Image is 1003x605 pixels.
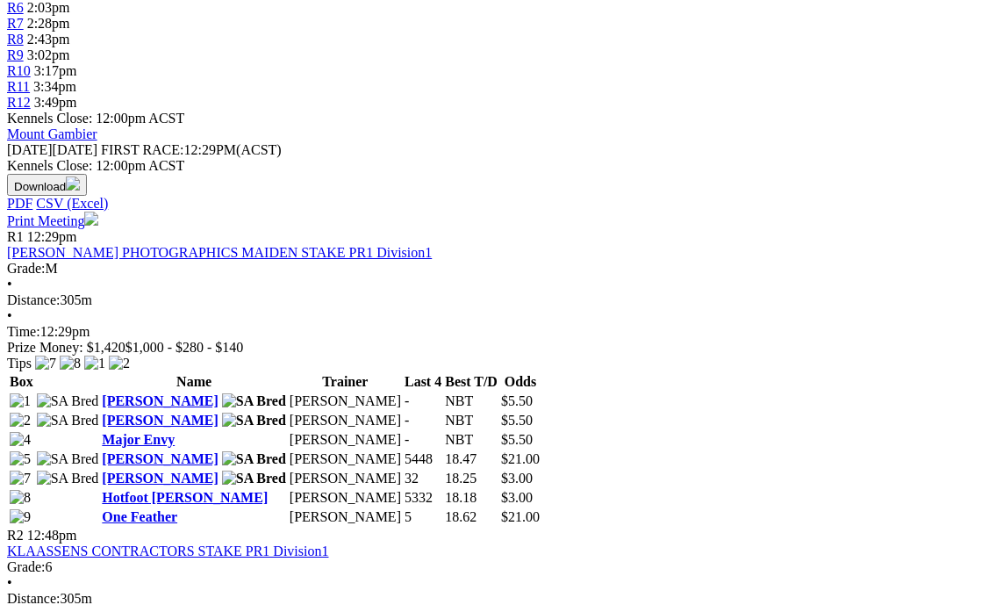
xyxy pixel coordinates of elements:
[10,490,31,506] img: 8
[7,324,996,340] div: 12:29pm
[27,16,70,31] span: 2:28pm
[101,373,287,391] th: Name
[444,412,498,429] td: NBT
[500,373,541,391] th: Odds
[101,142,183,157] span: FIRST RACE:
[27,229,77,244] span: 12:29pm
[7,544,328,558] a: KLAASSENS CONTRACTORS STAKE PR1 Division1
[60,356,81,371] img: 8
[109,356,130,371] img: 2
[7,292,60,307] span: Distance:
[102,393,218,408] a: [PERSON_NAME]
[289,508,402,526] td: [PERSON_NAME]
[7,111,184,126] span: Kennels Close: 12:00pm ACST
[7,196,32,211] a: PDF
[7,79,30,94] a: R11
[7,559,46,574] span: Grade:
[102,432,175,447] a: Major Envy
[7,174,87,196] button: Download
[7,528,24,543] span: R2
[37,451,99,467] img: SA Bred
[7,213,98,228] a: Print Meeting
[7,142,97,157] span: [DATE]
[37,393,99,409] img: SA Bred
[7,16,24,31] a: R7
[289,412,402,429] td: [PERSON_NAME]
[10,451,31,467] img: 5
[102,413,218,428] a: [PERSON_NAME]
[35,356,56,371] img: 7
[7,559,996,575] div: 6
[7,261,46,276] span: Grade:
[444,431,498,449] td: NBT
[125,340,244,355] span: $1,000 - $280 - $140
[404,450,442,468] td: 5448
[34,63,77,78] span: 3:17pm
[10,374,33,389] span: Box
[10,509,31,525] img: 9
[7,356,32,371] span: Tips
[7,261,996,277] div: M
[222,393,286,409] img: SA Bred
[222,451,286,467] img: SA Bred
[404,489,442,507] td: 5332
[7,229,24,244] span: R1
[444,489,498,507] td: 18.18
[33,79,76,94] span: 3:34pm
[7,142,53,157] span: [DATE]
[7,95,31,110] a: R12
[289,470,402,487] td: [PERSON_NAME]
[289,373,402,391] th: Trainer
[37,471,99,486] img: SA Bred
[7,126,97,141] a: Mount Gambier
[7,340,996,356] div: Prize Money: $1,420
[27,32,70,47] span: 2:43pm
[102,471,218,486] a: [PERSON_NAME]
[289,393,402,410] td: [PERSON_NAME]
[289,431,402,449] td: [PERSON_NAME]
[404,470,442,487] td: 32
[37,413,99,429] img: SA Bred
[27,47,70,62] span: 3:02pm
[7,277,12,292] span: •
[27,528,77,543] span: 12:48pm
[66,176,80,191] img: download.svg
[444,450,498,468] td: 18.47
[102,451,218,466] a: [PERSON_NAME]
[404,431,442,449] td: -
[102,509,177,524] a: One Feather
[10,432,31,448] img: 4
[7,158,996,174] div: Kennels Close: 12:00pm ACST
[222,413,286,429] img: SA Bred
[101,142,282,157] span: 12:29PM(ACST)
[501,451,540,466] span: $21.00
[501,413,533,428] span: $5.50
[7,575,12,590] span: •
[7,63,31,78] a: R10
[36,196,108,211] a: CSV (Excel)
[501,509,540,524] span: $21.00
[404,373,442,391] th: Last 4
[444,373,498,391] th: Best T/D
[501,432,533,447] span: $5.50
[102,490,268,505] a: Hotfoot [PERSON_NAME]
[7,196,996,212] div: Download
[444,393,498,410] td: NBT
[34,95,77,110] span: 3:49pm
[7,32,24,47] a: R8
[10,413,31,429] img: 2
[501,471,533,486] span: $3.00
[404,393,442,410] td: -
[7,292,996,308] div: 305m
[7,324,40,339] span: Time:
[84,356,105,371] img: 1
[404,412,442,429] td: -
[289,450,402,468] td: [PERSON_NAME]
[10,393,31,409] img: 1
[501,490,533,505] span: $3.00
[222,471,286,486] img: SA Bred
